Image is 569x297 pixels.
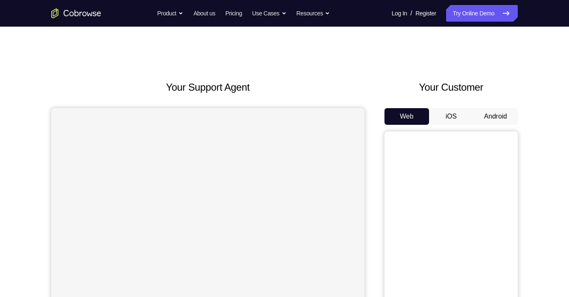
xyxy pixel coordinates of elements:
[252,5,286,22] button: Use Cases
[51,8,101,18] a: Go to the home page
[384,80,518,95] h2: Your Customer
[297,5,330,22] button: Resources
[392,5,407,22] a: Log In
[384,108,429,125] button: Web
[429,108,474,125] button: iOS
[416,5,436,22] a: Register
[410,8,412,18] span: /
[446,5,518,22] a: Try Online Demo
[225,5,242,22] a: Pricing
[51,80,364,95] h2: Your Support Agent
[157,5,184,22] button: Product
[473,108,518,125] button: Android
[193,5,215,22] a: About us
